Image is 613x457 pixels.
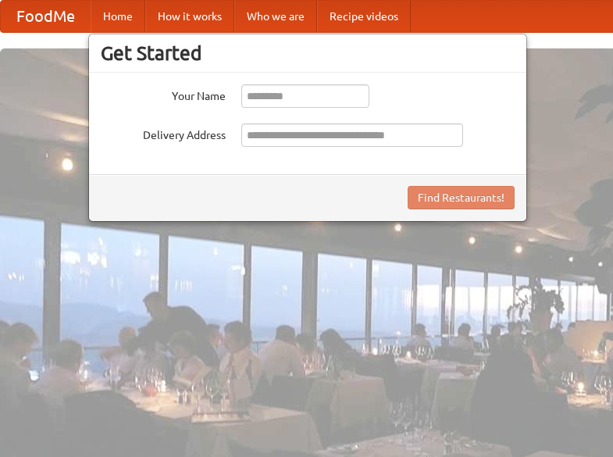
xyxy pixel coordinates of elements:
[317,1,411,32] a: Recipe videos
[1,1,91,32] a: FoodMe
[101,41,515,65] h3: Get Started
[91,1,145,32] a: Home
[234,1,317,32] a: Who we are
[408,186,515,209] button: Find Restaurants!
[145,1,234,32] a: How it works
[101,123,226,143] label: Delivery Address
[101,84,226,104] label: Your Name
